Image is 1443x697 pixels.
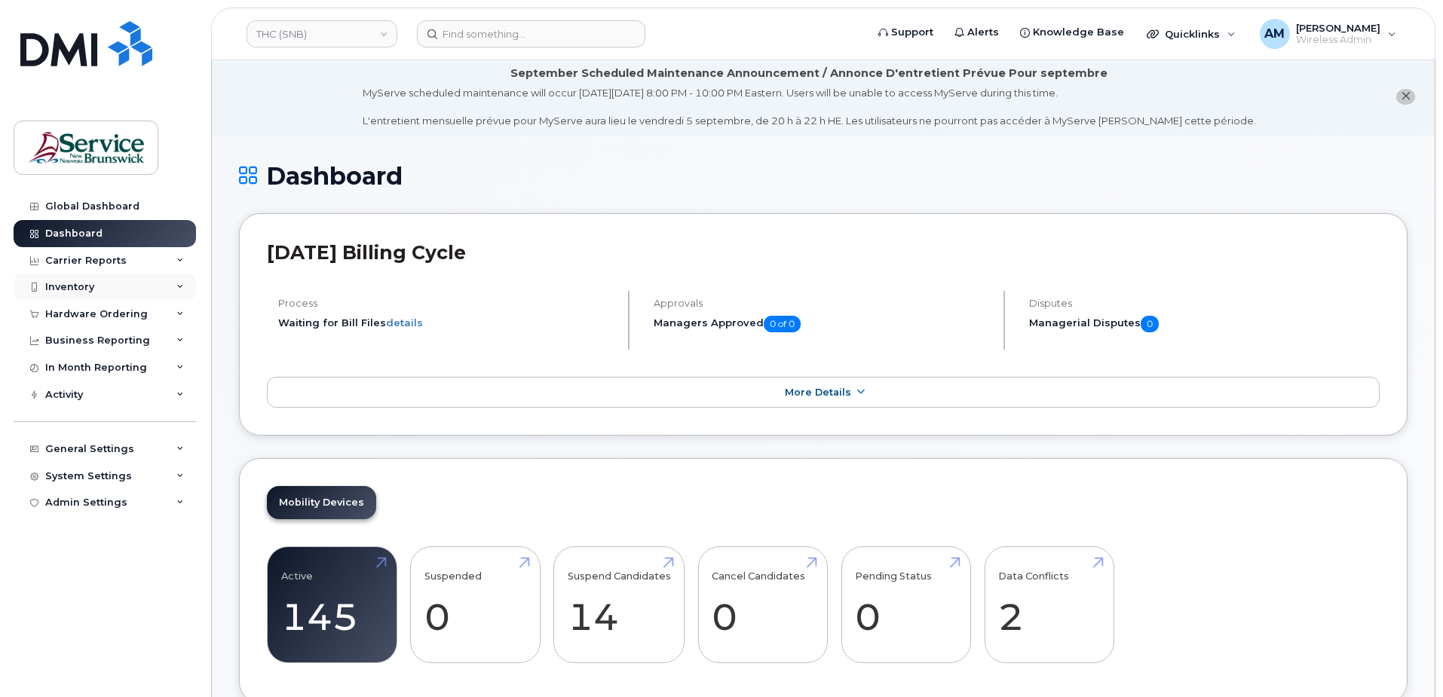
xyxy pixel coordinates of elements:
[363,86,1256,128] div: MyServe scheduled maintenance will occur [DATE][DATE] 8:00 PM - 10:00 PM Eastern. Users will be u...
[1029,316,1380,332] h5: Managerial Disputes
[1029,298,1380,309] h4: Disputes
[424,555,526,655] a: Suspended 0
[654,298,991,309] h4: Approvals
[267,241,1380,264] h2: [DATE] Billing Cycle
[712,555,813,655] a: Cancel Candidates 0
[278,298,615,309] h4: Process
[510,66,1108,81] div: September Scheduled Maintenance Announcement / Annonce D'entretient Prévue Pour septembre
[654,316,991,332] h5: Managers Approved
[278,316,615,330] li: Waiting for Bill Files
[764,316,801,332] span: 0 of 0
[1396,89,1415,105] button: close notification
[998,555,1100,655] a: Data Conflicts 2
[785,387,851,398] span: More Details
[1141,316,1159,332] span: 0
[568,555,671,655] a: Suspend Candidates 14
[386,316,423,329] a: details
[267,486,376,519] a: Mobility Devices
[281,555,383,655] a: Active 145
[855,555,957,655] a: Pending Status 0
[239,163,1408,189] h1: Dashboard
